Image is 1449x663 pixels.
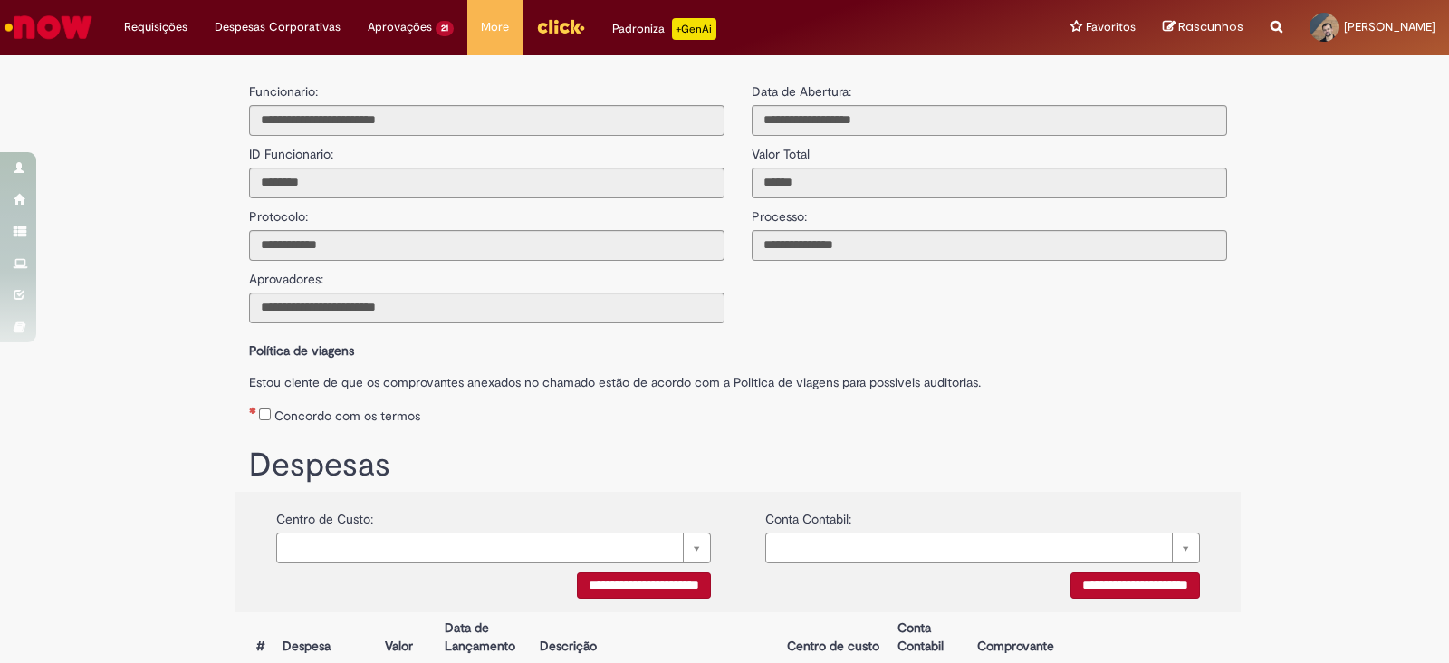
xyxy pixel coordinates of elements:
[124,18,187,36] span: Requisições
[1178,18,1243,35] span: Rascunhos
[215,18,341,36] span: Despesas Corporativas
[752,198,807,226] label: Processo:
[249,342,354,359] b: Política de viagens
[1344,19,1435,34] span: [PERSON_NAME]
[2,9,95,45] img: ServiceNow
[249,198,308,226] label: Protocolo:
[249,364,1227,391] label: Estou ciente de que os comprovantes anexados no chamado estão de acordo com a Politica de viagens...
[481,18,509,36] span: More
[249,136,333,163] label: ID Funcionario:
[536,13,585,40] img: click_logo_yellow_360x200.png
[249,82,318,101] label: Funcionario:
[436,21,454,36] span: 21
[752,136,810,163] label: Valor Total
[1086,18,1136,36] span: Favoritos
[765,501,851,528] label: Conta Contabil:
[765,533,1200,563] a: Limpar campo {0}
[274,407,420,425] label: Concordo com os termos
[249,261,323,288] label: Aprovadores:
[672,18,716,40] p: +GenAi
[612,18,716,40] div: Padroniza
[368,18,432,36] span: Aprovações
[276,533,711,563] a: Limpar campo {0}
[752,82,851,101] label: Data de Abertura:
[249,447,1227,484] h1: Despesas
[1163,19,1243,36] a: Rascunhos
[276,501,373,528] label: Centro de Custo:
